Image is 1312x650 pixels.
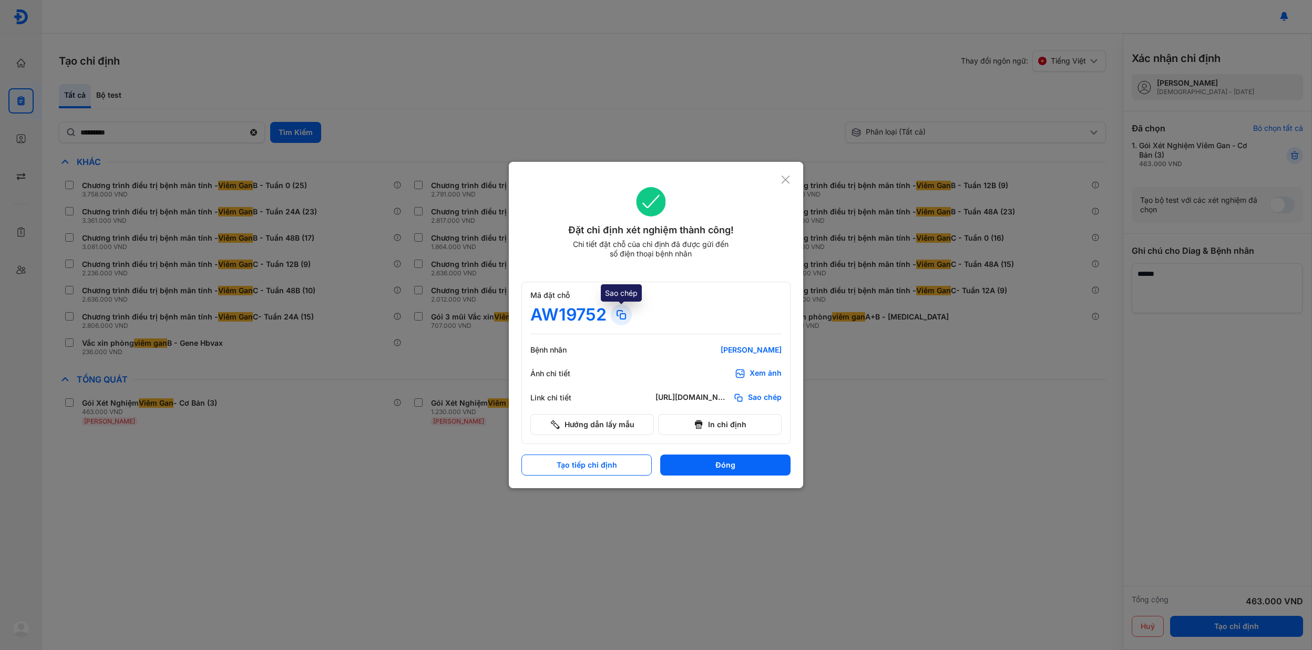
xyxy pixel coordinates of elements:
[660,455,791,476] button: Đóng
[655,345,782,355] div: [PERSON_NAME]
[530,369,593,378] div: Ảnh chi tiết
[750,368,782,379] div: Xem ảnh
[521,455,652,476] button: Tạo tiếp chỉ định
[748,393,782,403] span: Sao chép
[530,414,654,435] button: Hướng dẫn lấy mẫu
[530,393,593,403] div: Link chi tiết
[658,414,782,435] button: In chỉ định
[530,304,607,325] div: AW19752
[530,291,782,300] div: Mã đặt chỗ
[521,223,781,238] div: Đặt chỉ định xét nghiệm thành công!
[530,345,593,355] div: Bệnh nhân
[568,240,733,259] div: Chi tiết đặt chỗ của chỉ định đã được gửi đến số điện thoại bệnh nhân
[655,393,729,403] div: [URL][DOMAIN_NAME]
